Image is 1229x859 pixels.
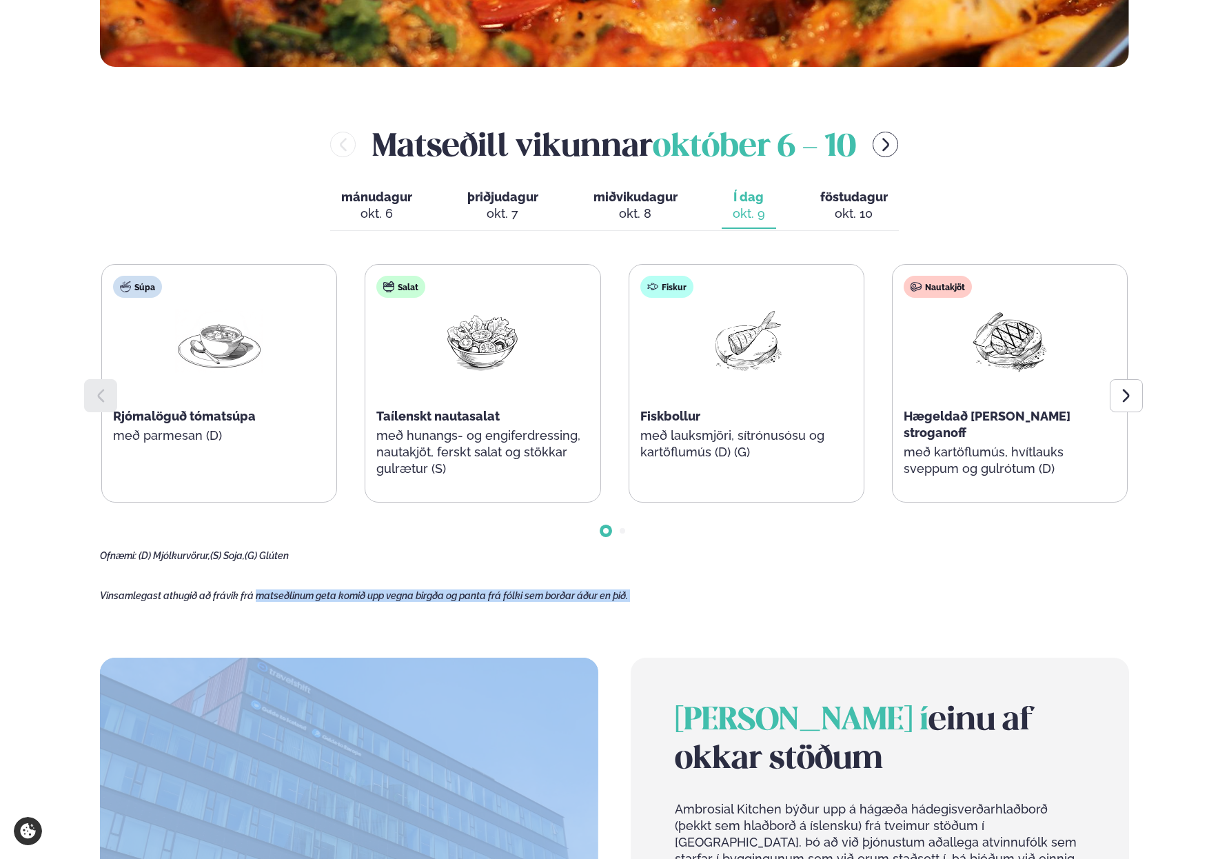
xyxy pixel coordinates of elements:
button: föstudagur okt. 10 [809,183,899,229]
img: Soup.png [175,309,263,373]
span: Rjómalöguð tómatsúpa [113,409,256,423]
button: menu-btn-right [873,132,898,157]
span: Í dag [733,189,765,205]
img: Salad.png [438,309,527,373]
h2: Matseðill vikunnar [372,122,856,167]
span: október 6 - 10 [653,132,856,163]
h2: einu af okkar stöðum [675,702,1085,779]
span: þriðjudagur [467,190,538,204]
button: þriðjudagur okt. 7 [456,183,549,229]
p: með lauksmjöri, sítrónusósu og kartöflumús (D) (G) [640,427,853,461]
p: með hunangs- og engiferdressing, nautakjöt, ferskt salat og stökkar gulrætur (S) [376,427,589,477]
span: miðvikudagur [593,190,678,204]
button: mánudagur okt. 6 [330,183,423,229]
img: fish.svg [647,281,658,292]
span: Ofnæmi: [100,550,136,561]
button: menu-btn-left [330,132,356,157]
p: með kartöflumús, hvítlauks sveppum og gulrótum (D) [904,444,1116,477]
button: miðvikudagur okt. 8 [582,183,689,229]
span: mánudagur [341,190,412,204]
span: (S) Soja, [210,550,245,561]
div: okt. 10 [820,205,888,222]
span: Taílenskt nautasalat [376,409,500,423]
p: með parmesan (D) [113,427,325,444]
div: okt. 7 [467,205,538,222]
div: okt. 6 [341,205,412,222]
span: Hægeldað [PERSON_NAME] stroganoff [904,409,1070,440]
img: Beef-Meat.png [966,309,1054,373]
img: beef.svg [911,281,922,292]
span: [PERSON_NAME] í [675,706,928,736]
img: Fish.png [702,309,791,373]
div: Fiskur [640,276,693,298]
img: salad.svg [383,281,394,292]
span: föstudagur [820,190,888,204]
div: okt. 9 [733,205,765,222]
div: Nautakjöt [904,276,972,298]
span: Go to slide 2 [620,528,625,534]
div: Súpa [113,276,162,298]
span: (D) Mjólkurvörur, [139,550,210,561]
span: Vinsamlegast athugið að frávik frá matseðlinum geta komið upp vegna birgða og panta frá fólki sem... [100,590,628,601]
div: Salat [376,276,425,298]
span: Go to slide 1 [603,528,609,534]
span: (G) Glúten [245,550,289,561]
span: Fiskbollur [640,409,700,423]
img: soup.svg [120,281,131,292]
a: Cookie settings [14,817,42,845]
div: okt. 8 [593,205,678,222]
button: Í dag okt. 9 [722,183,776,229]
